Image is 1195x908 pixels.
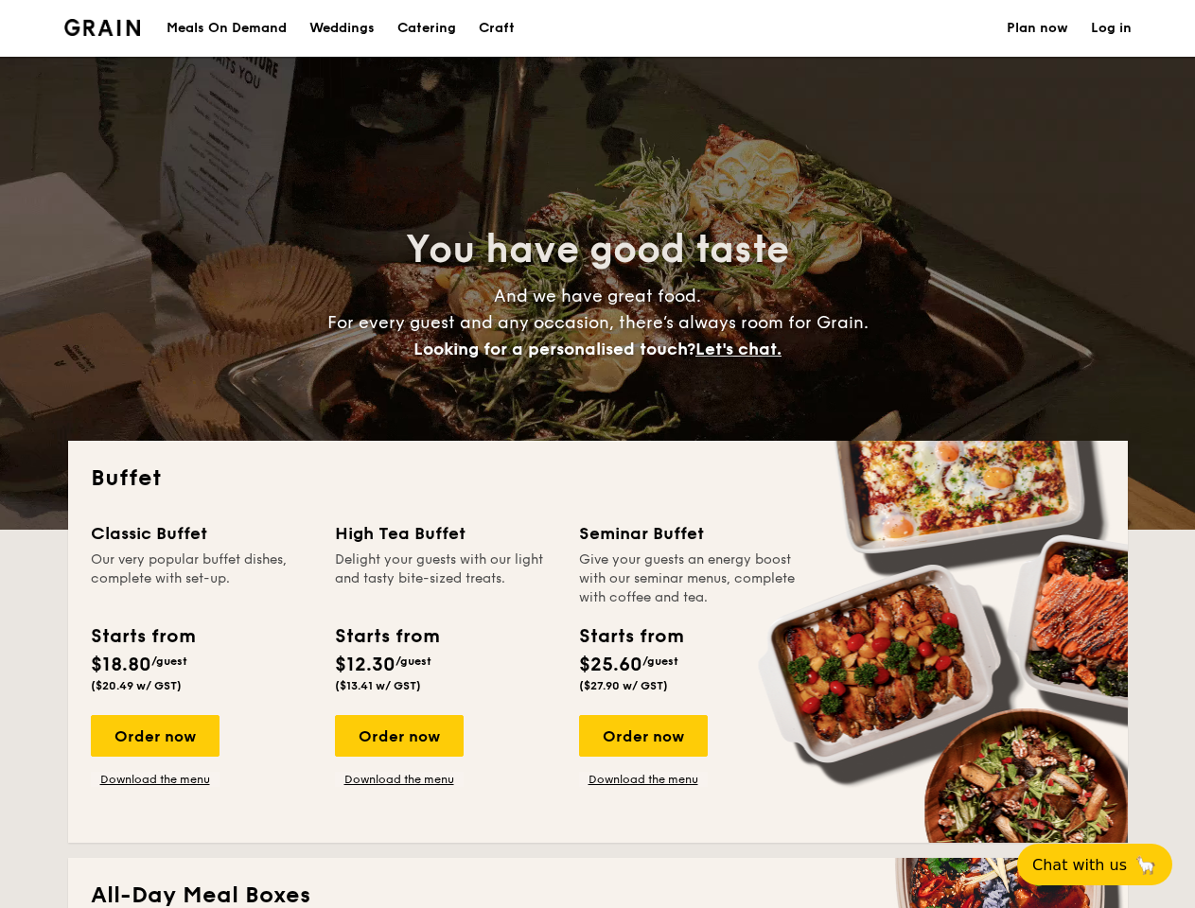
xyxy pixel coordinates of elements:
[406,227,789,272] span: You have good taste
[395,655,431,668] span: /guest
[327,286,869,359] span: And we have great food. For every guest and any occasion, there’s always room for Grain.
[579,772,708,787] a: Download the menu
[335,622,438,651] div: Starts from
[64,19,141,36] img: Grain
[1134,854,1157,876] span: 🦙
[335,679,421,692] span: ($13.41 w/ GST)
[335,715,464,757] div: Order now
[64,19,141,36] a: Logotype
[413,339,695,359] span: Looking for a personalised touch?
[91,550,312,607] div: Our very popular buffet dishes, complete with set-up.
[91,679,182,692] span: ($20.49 w/ GST)
[91,772,220,787] a: Download the menu
[579,715,708,757] div: Order now
[1032,856,1127,874] span: Chat with us
[579,550,800,607] div: Give your guests an energy boost with our seminar menus, complete with coffee and tea.
[695,339,782,359] span: Let's chat.
[151,655,187,668] span: /guest
[642,655,678,668] span: /guest
[579,654,642,676] span: $25.60
[91,463,1105,494] h2: Buffet
[335,772,464,787] a: Download the menu
[91,654,151,676] span: $18.80
[335,550,556,607] div: Delight your guests with our light and tasty bite-sized treats.
[335,520,556,547] div: High Tea Buffet
[579,679,668,692] span: ($27.90 w/ GST)
[91,622,194,651] div: Starts from
[91,715,220,757] div: Order now
[335,654,395,676] span: $12.30
[579,622,682,651] div: Starts from
[1017,844,1172,885] button: Chat with us🦙
[91,520,312,547] div: Classic Buffet
[579,520,800,547] div: Seminar Buffet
